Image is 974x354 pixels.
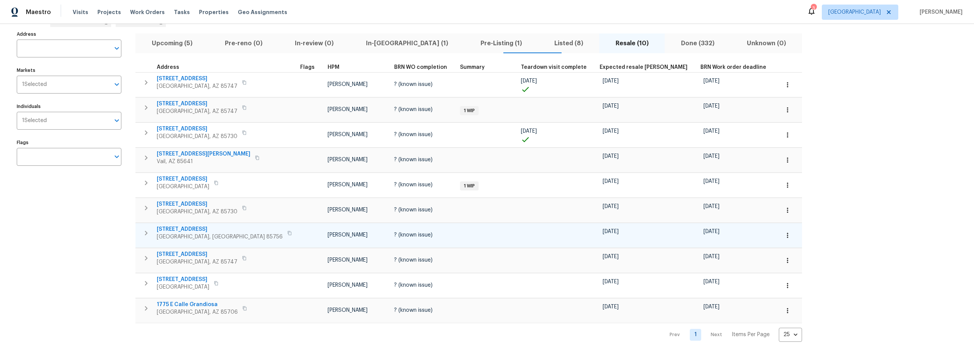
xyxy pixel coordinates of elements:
a: Goto page 1 [690,329,701,341]
span: Resale (10) [604,38,660,49]
span: [DATE] [603,229,619,234]
p: Items Per Page [732,331,770,338]
span: Flags [300,65,315,70]
span: [STREET_ADDRESS] [157,125,237,133]
span: Upcoming (5) [140,38,204,49]
span: [GEOGRAPHIC_DATA] [828,8,881,16]
span: [GEOGRAPHIC_DATA] [157,183,209,190]
div: 3 [811,5,816,12]
span: [STREET_ADDRESS] [157,200,237,208]
span: [GEOGRAPHIC_DATA], AZ 85706 [157,308,238,316]
span: [DATE] [703,254,719,259]
span: [DATE] [603,179,619,184]
span: Pre-reno (0) [213,38,274,49]
span: Pre-Listing (1) [469,38,533,49]
span: 1775 E Calle Grandiosa [157,301,238,308]
span: [DATE] [603,254,619,259]
span: [DATE] [703,154,719,159]
span: BRN Work order deadline [700,65,766,70]
span: [DATE] [603,78,619,84]
span: [STREET_ADDRESS] [157,75,237,83]
span: [DATE] [603,204,619,209]
span: [PERSON_NAME] [328,232,368,238]
span: [DATE] [603,304,619,310]
span: [DATE] [703,129,719,134]
span: [GEOGRAPHIC_DATA] [157,283,209,291]
span: [GEOGRAPHIC_DATA], AZ 85730 [157,133,237,140]
button: Open [111,115,122,126]
span: ? (known issue) [394,308,433,313]
span: [DATE] [603,154,619,159]
button: Open [111,79,122,90]
span: [DATE] [603,129,619,134]
span: ? (known issue) [394,107,433,112]
span: Visits [73,8,88,16]
span: Properties [199,8,229,16]
label: Flags [17,140,121,145]
span: [STREET_ADDRESS] [157,276,209,283]
span: [PERSON_NAME] [328,257,368,263]
span: [DATE] [703,78,719,84]
span: ? (known issue) [394,132,433,137]
span: [DATE] [603,279,619,284]
span: [GEOGRAPHIC_DATA], [GEOGRAPHIC_DATA] 85756 [157,233,283,241]
span: ? (known issue) [394,232,433,238]
span: Teardown visit complete [521,65,587,70]
span: Vail, AZ 85641 [157,158,250,165]
span: [PERSON_NAME] [328,132,368,137]
span: Geo Assignments [238,8,287,16]
div: 25 [779,325,802,344]
span: 1 Selected [22,117,47,124]
span: [STREET_ADDRESS] [157,225,283,233]
span: [STREET_ADDRESS] [157,100,237,108]
span: [DATE] [521,129,537,134]
span: [STREET_ADDRESS][PERSON_NAME] [157,150,250,158]
label: Markets [17,68,121,73]
span: HPM [328,65,339,70]
span: [PERSON_NAME] [328,107,368,112]
span: ? (known issue) [394,157,433,162]
span: [GEOGRAPHIC_DATA], AZ 85747 [157,258,237,266]
nav: Pagination Navigation [662,328,802,342]
span: Done (332) [669,38,726,49]
span: [PERSON_NAME] [328,283,368,288]
span: BRN WO completion [394,65,447,70]
span: [GEOGRAPHIC_DATA], AZ 85730 [157,208,237,216]
span: [DATE] [603,103,619,109]
span: Maestro [26,8,51,16]
span: 1 Selected [22,81,47,88]
span: In-review (0) [283,38,345,49]
span: [DATE] [703,279,719,284]
span: [DATE] [703,179,719,184]
label: Individuals [17,104,121,109]
span: [PERSON_NAME] [328,82,368,87]
span: Unknown (0) [735,38,797,49]
span: [PERSON_NAME] [328,157,368,162]
span: [DATE] [703,103,719,109]
span: [GEOGRAPHIC_DATA], AZ 85747 [157,83,237,90]
span: [DATE] [703,304,719,310]
span: [DATE] [703,204,719,209]
span: 1 WIP [461,183,478,189]
span: [PERSON_NAME] [328,308,368,313]
span: Summary [460,65,485,70]
span: ? (known issue) [394,257,433,263]
span: [STREET_ADDRESS] [157,251,237,258]
span: Projects [97,8,121,16]
span: [GEOGRAPHIC_DATA], AZ 85747 [157,108,237,115]
span: [STREET_ADDRESS] [157,175,209,183]
span: In-[GEOGRAPHIC_DATA] (1) [354,38,460,49]
span: ? (known issue) [394,182,433,187]
button: Open [111,151,122,162]
span: Expected resale [PERSON_NAME] [600,65,688,70]
label: Address [17,32,121,37]
span: [PERSON_NAME] [328,207,368,213]
span: ? (known issue) [394,283,433,288]
span: [PERSON_NAME] [328,182,368,187]
span: Tasks [174,10,190,15]
span: [DATE] [521,78,537,84]
span: ? (known issue) [394,82,433,87]
span: Work Orders [130,8,165,16]
span: Address [157,65,179,70]
span: [PERSON_NAME] [917,8,963,16]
